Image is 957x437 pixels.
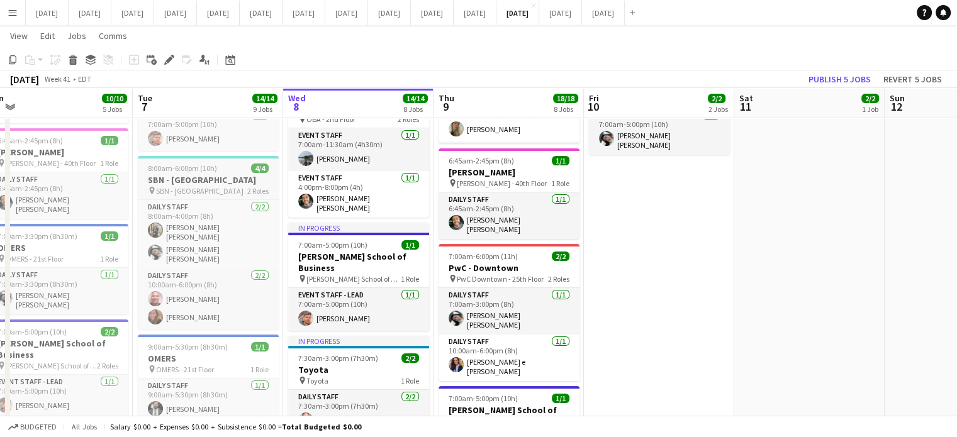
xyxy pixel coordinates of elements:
[10,30,28,41] span: View
[138,200,279,268] app-card-role: Daily Staff2/28:00am-4:00pm (8h)[PERSON_NAME] [PERSON_NAME][PERSON_NAME] [PERSON_NAME]
[6,420,59,434] button: Budgeted
[325,1,368,25] button: [DATE]
[42,74,73,84] span: Week 41
[552,252,569,261] span: 2/2
[156,365,214,374] span: OMERS - 21st Floor
[40,30,55,41] span: Edit
[251,163,269,173] span: 4/4
[240,1,283,25] button: [DATE]
[539,1,582,25] button: [DATE]
[708,94,725,103] span: 2/2
[288,223,429,233] div: In progress
[288,128,429,171] app-card-role: Event Staff1/17:00am-11:30am (4h30m)[PERSON_NAME]
[553,94,578,103] span: 18/18
[138,379,279,421] app-card-role: Daily Staff1/19:00am-5:30pm (8h30m)[PERSON_NAME]
[288,251,429,274] h3: [PERSON_NAME] School of Business
[6,158,96,168] span: [PERSON_NAME] - 40th Floor
[148,342,228,351] span: 9:00am-5:30pm (8h30m)
[251,342,269,351] span: 1/1
[100,254,118,263] span: 1 Role
[439,288,579,335] app-card-role: Daily Staff1/17:00am-3:00pm (8h)[PERSON_NAME] [PERSON_NAME]
[94,28,132,44] a: Comms
[403,104,427,114] div: 8 Jobs
[6,254,64,263] span: OMERS - 21st Floor
[457,179,547,188] span: [PERSON_NAME] - 40th Floor
[454,1,496,25] button: [DATE]
[69,422,99,431] span: All jobs
[283,1,325,25] button: [DATE]
[35,28,60,44] a: Edit
[306,376,328,385] span: Toyota
[136,99,152,114] span: 7
[10,73,39,86] div: [DATE]
[138,92,152,104] span: Tue
[589,92,599,104] span: Fri
[411,1,454,25] button: [DATE]
[288,364,429,375] h3: Toyota
[252,94,277,103] span: 14/14
[138,335,279,421] app-job-card: 9:00am-5:30pm (8h30m)1/1OMERS OMERS - 21st Floor1 RoleDaily Staff1/19:00am-5:30pm (8h30m)[PERSON_...
[288,223,429,331] app-job-card: In progress7:00am-5:00pm (10h)1/1[PERSON_NAME] School of Business [PERSON_NAME] School of Busines...
[449,252,518,261] span: 7:00am-6:00pm (11h)
[368,1,411,25] button: [DATE]
[551,179,569,188] span: 1 Role
[97,361,118,370] span: 2 Roles
[110,422,361,431] div: Salary $0.00 + Expenses $0.00 + Subsistence $0.00 =
[288,63,429,218] app-job-card: In progress7:00am-8:00pm (13h)2/2OBA - Ontario Bar Association OBA - 2nd Floor2 RolesEvent Staff1...
[439,99,579,141] app-card-role: Daily Staff1/16:30am-6:00pm (11h30m)[PERSON_NAME]
[99,30,127,41] span: Comms
[247,186,269,196] span: 2 Roles
[439,262,579,274] h3: PwC - Downtown
[253,104,277,114] div: 9 Jobs
[62,28,91,44] a: Jobs
[708,104,728,114] div: 2 Jobs
[101,136,118,145] span: 1/1
[449,394,518,403] span: 7:00am-5:00pm (10h)
[878,71,947,87] button: Revert 5 jobs
[737,99,753,114] span: 11
[138,268,279,329] app-card-role: Daily Staff2/210:00am-6:00pm (8h)[PERSON_NAME][PERSON_NAME]
[250,365,269,374] span: 1 Role
[888,99,905,114] span: 12
[398,114,419,124] span: 2 Roles
[439,244,579,381] app-job-card: 7:00am-6:00pm (11h)2/2PwC - Downtown PwC Downtown - 25th Floor2 RolesDaily Staff1/17:00am-3:00pm ...
[5,28,33,44] a: View
[288,288,429,331] app-card-role: Event Staff - Lead1/17:00am-5:00pm (10h)[PERSON_NAME]
[439,92,454,104] span: Thu
[288,92,306,104] span: Wed
[457,274,544,284] span: PwC Downtown - 25th Floor
[138,156,279,329] app-job-card: 8:00am-6:00pm (10h)4/4SBN - [GEOGRAPHIC_DATA] SBN - [GEOGRAPHIC_DATA]2 RolesDaily Staff2/28:00am-...
[739,92,753,104] span: Sat
[298,240,367,250] span: 7:00am-5:00pm (10h)
[582,1,625,25] button: [DATE]
[306,274,401,284] span: [PERSON_NAME] School of Business - 30th Floor
[552,156,569,165] span: 1/1
[138,108,279,151] app-card-role: Event Staff - Lead1/17:00am-5:00pm (10h)[PERSON_NAME]
[138,174,279,185] h3: SBN - [GEOGRAPHIC_DATA]
[306,114,355,124] span: OBA - 2nd Floor
[803,71,876,87] button: Publish 5 jobs
[282,422,361,431] span: Total Budgeted $0.00
[156,186,243,196] span: SBN - [GEOGRAPHIC_DATA]
[552,394,569,403] span: 1/1
[861,94,879,103] span: 2/2
[862,104,878,114] div: 1 Job
[286,99,306,114] span: 8
[439,148,579,239] app-job-card: 6:45am-2:45pm (8h)1/1[PERSON_NAME] [PERSON_NAME] - 40th Floor1 RoleDaily Staff1/16:45am-2:45pm (8...
[401,353,419,363] span: 2/2
[154,1,197,25] button: [DATE]
[554,104,578,114] div: 8 Jobs
[67,30,86,41] span: Jobs
[138,353,279,364] h3: OMERS
[548,274,569,284] span: 2 Roles
[439,404,579,427] h3: [PERSON_NAME] School of Business
[439,167,579,178] h3: [PERSON_NAME]
[100,158,118,168] span: 1 Role
[298,353,378,363] span: 7:30am-3:00pm (7h30m)
[102,94,127,103] span: 10/10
